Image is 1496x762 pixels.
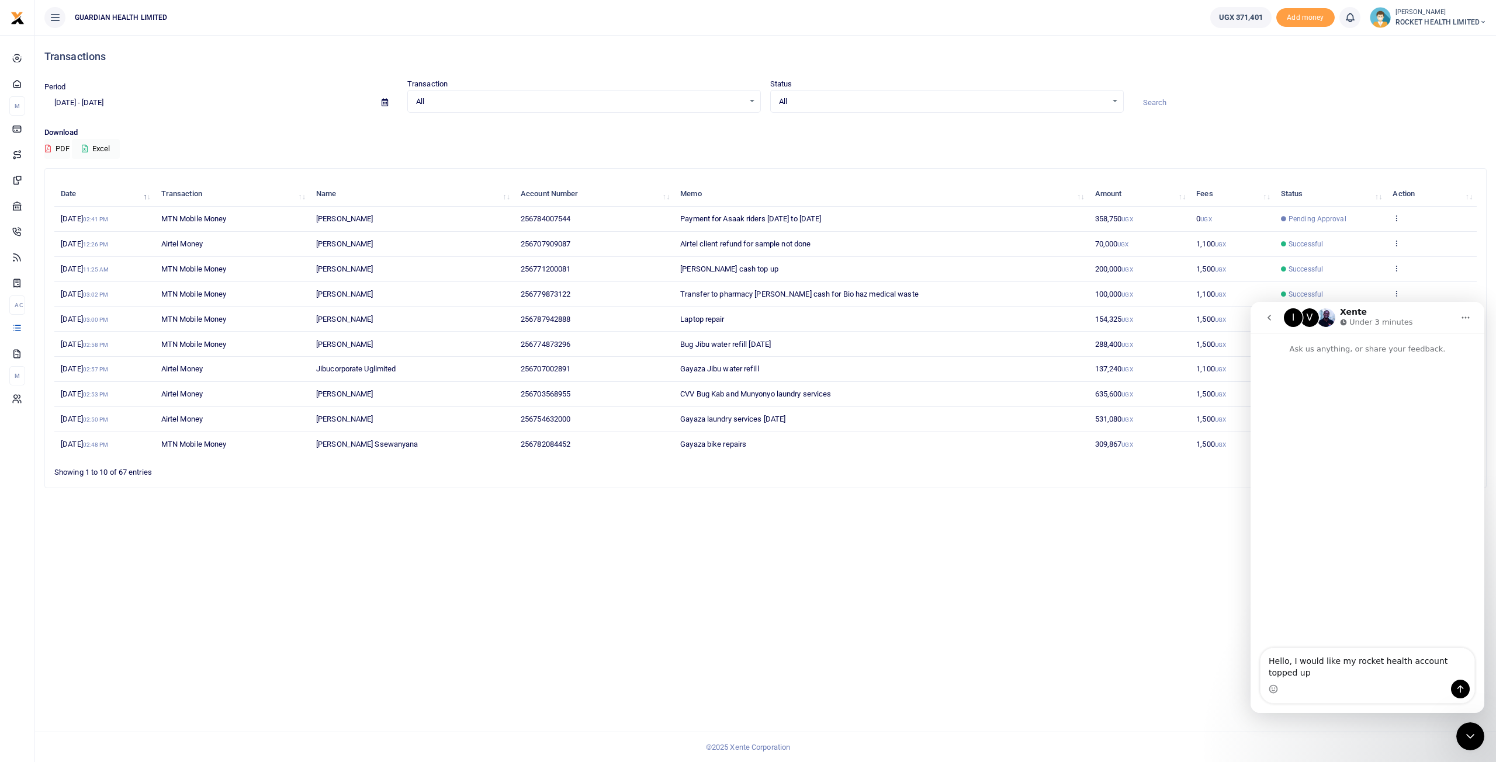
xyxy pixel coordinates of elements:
[316,214,373,223] span: [PERSON_NAME]
[1121,391,1133,398] small: UGX
[1289,214,1346,224] span: Pending Approval
[83,241,109,248] small: 12:26 PM
[1196,440,1226,448] span: 1,500
[1370,7,1487,28] a: profile-user [PERSON_NAME] ROCKET HEALTH LIMITED
[521,389,570,398] span: 256703568955
[1210,7,1272,28] a: UGX 371,401
[1276,8,1335,27] li: Toup your wallet
[61,265,109,273] span: [DATE]
[54,182,155,207] th: Date: activate to sort column descending
[1215,416,1226,423] small: UGX
[1095,239,1129,248] span: 70,000
[161,364,203,373] span: Airtel Money
[61,214,108,223] span: [DATE]
[161,290,227,298] span: MTN Mobile Money
[1095,265,1133,273] span: 200,000
[61,389,108,398] span: [DATE]
[9,295,25,315] li: Ac
[316,440,418,448] span: [PERSON_NAME] Ssewanyana
[680,315,724,323] span: Laptop repair
[1215,366,1226,373] small: UGX
[1196,265,1226,273] span: 1,500
[1121,316,1133,323] small: UGX
[1196,415,1226,423] span: 1,500
[1276,8,1335,27] span: Add money
[680,340,771,349] span: Bug Jibu water refill [DATE]
[1196,315,1226,323] span: 1,500
[161,415,203,423] span: Airtel Money
[44,139,70,159] button: PDF
[310,182,514,207] th: Name: activate to sort column ascending
[70,12,172,23] span: GUARDIAN HEALTH LIMITED
[680,265,778,273] span: [PERSON_NAME] cash top up
[9,96,25,116] li: M
[155,182,310,207] th: Transaction: activate to sort column ascending
[1200,216,1211,222] small: UGX
[674,182,1088,207] th: Memo: activate to sort column ascending
[316,415,373,423] span: [PERSON_NAME]
[61,340,108,349] span: [DATE]
[1289,239,1323,249] span: Successful
[1251,302,1484,713] iframe: Intercom live chat
[1275,182,1387,207] th: Status: activate to sort column ascending
[61,440,108,448] span: [DATE]
[11,11,25,25] img: logo-small
[1289,289,1323,300] span: Successful
[1456,722,1484,750] iframe: Intercom live chat
[1289,264,1323,274] span: Successful
[83,266,109,273] small: 11:25 AM
[1196,389,1226,398] span: 1,500
[521,239,570,248] span: 256707909087
[1196,364,1226,373] span: 1,100
[1206,7,1276,28] li: Wallet ballance
[680,214,821,223] span: Payment for Asaak riders [DATE] to [DATE]
[161,440,227,448] span: MTN Mobile Money
[521,265,570,273] span: 256771200081
[1095,214,1133,223] span: 358,750
[1095,340,1133,349] span: 288,400
[521,315,570,323] span: 256787942888
[316,340,373,349] span: [PERSON_NAME]
[316,389,373,398] span: [PERSON_NAME]
[44,50,1487,63] h4: Transactions
[83,291,109,298] small: 03:02 PM
[1121,291,1133,298] small: UGX
[521,415,570,423] span: 256754632000
[11,13,25,22] a: logo-small logo-large logo-large
[44,127,1487,139] p: Download
[9,366,25,385] li: M
[83,416,109,423] small: 02:50 PM
[1121,441,1133,448] small: UGX
[83,216,109,222] small: 02:41 PM
[1215,241,1226,248] small: UGX
[83,441,109,448] small: 02:48 PM
[770,78,792,90] label: Status
[1133,93,1487,113] input: Search
[1121,266,1133,273] small: UGX
[61,290,108,298] span: [DATE]
[1095,440,1133,448] span: 309,867
[161,214,227,223] span: MTN Mobile Money
[83,366,109,373] small: 02:57 PM
[61,364,108,373] span: [DATE]
[1215,291,1226,298] small: UGX
[521,214,570,223] span: 256784007544
[416,96,744,107] span: All
[1395,17,1487,27] span: ROCKET HEALTH LIMITED
[1215,342,1226,348] small: UGX
[1095,415,1133,423] span: 531,080
[680,239,811,248] span: Airtel client refund for sample not done
[1121,216,1133,222] small: UGX
[407,78,448,90] label: Transaction
[779,96,1107,107] span: All
[1095,389,1133,398] span: 635,600
[680,389,831,398] span: CVV Bug Kab and Munyonyo laundry services
[54,460,642,478] div: Showing 1 to 10 of 67 entries
[1095,315,1133,323] span: 154,325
